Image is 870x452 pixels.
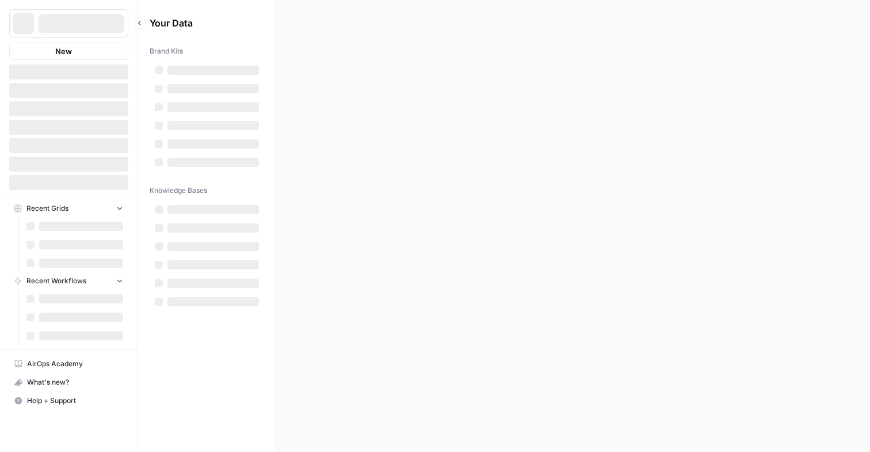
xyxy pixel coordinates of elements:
button: What's new? [9,373,128,392]
span: Your Data [150,16,250,30]
span: Brand Kits [150,46,183,56]
a: AirOps Academy [9,355,128,373]
button: New [9,43,128,60]
div: What's new? [10,374,128,391]
span: Help + Support [27,396,123,406]
span: Knowledge Bases [150,185,207,196]
span: Recent Workflows [26,276,86,286]
button: Recent Workflows [9,272,128,290]
span: AirOps Academy [27,359,123,369]
span: New [55,45,72,57]
span: Recent Grids [26,203,68,214]
button: Recent Grids [9,200,128,217]
button: Help + Support [9,392,128,410]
